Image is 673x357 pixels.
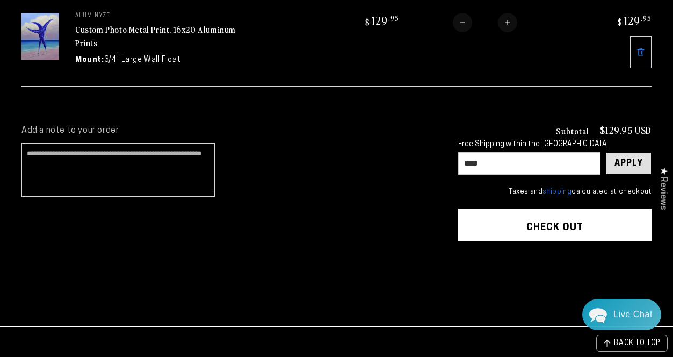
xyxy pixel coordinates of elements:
input: Quantity for Custom Photo Metal Print, 16x20 Aluminum Prints [472,13,498,32]
iframe: PayPal-paypal [458,262,652,285]
sup: .95 [641,13,652,23]
a: Remove 16"x20" Rectangle White Glossy Aluminyzed Photo [630,36,652,68]
dt: Mount: [75,54,104,66]
p: $129.95 USD [600,125,652,135]
span: $ [618,17,623,27]
small: Taxes and calculated at checkout [458,187,652,197]
img: 16"x20" Rectangle White Glossy Aluminyzed Photo [21,13,59,60]
p: Hi [PERSON_NAME], I hope this finds you well. We're so sorry that your print arrived in less than... [35,225,208,235]
sup: .95 [388,13,399,23]
a: Leave A Message [71,258,157,275]
a: shipping [542,188,571,196]
div: Aluminyze [49,144,190,154]
p: Hi [PERSON_NAME], We would like to inform you that we reprocessed your order because the mount wa... [35,120,208,131]
div: [DATE] [190,180,208,188]
div: [DATE] [190,110,208,118]
img: defa8ba128f0af9b145b794f3c56d73a [35,144,46,154]
img: Marie J [89,16,117,44]
p: Hello,I have left two messages, and was hung up on once when the person answering the phone said ... [35,155,208,166]
a: Custom Photo Metal Print, 16x20 Aluminum Prints [75,23,236,49]
p: aluminyze [75,13,236,19]
dd: 3/4" Large Wall Float [104,54,181,66]
div: Click to open Judge.me floating reviews tab [653,159,673,218]
p: I am waiting for the resolution? Please respond asap. [35,190,208,201]
img: defa8ba128f0af9b145b794f3c56d73a [35,178,46,189]
span: $ [365,17,370,27]
div: Aluminyze [49,178,190,189]
div: Recent Conversations [21,89,206,99]
div: Aluminyze [49,213,190,224]
h3: Subtotal [556,126,589,135]
div: Chat widget toggle [582,299,661,330]
span: BACK TO TOP [614,340,661,347]
label: Add a note to your order [21,125,437,137]
button: Check out [458,209,652,241]
div: Aluminyze [49,109,190,119]
div: [DATE] [190,145,208,153]
div: Apply [614,153,643,174]
span: Away until [DATE] [81,54,147,61]
div: Free Shipping within the [GEOGRAPHIC_DATA] [458,140,652,149]
bdi: 129 [616,13,652,28]
bdi: 129 [364,13,399,28]
img: John [112,16,140,44]
div: Contact Us Directly [613,299,653,330]
div: [DATE] [190,215,208,223]
img: missing_thumb-9d6c3a54066ef25ae95f5dc6d59505127880417e42794f8707aec483bafeb43d.png [35,213,46,224]
img: missing_thumb-9d6c3a54066ef25ae95f5dc6d59505127880417e42794f8707aec483bafeb43d.png [35,109,46,119]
